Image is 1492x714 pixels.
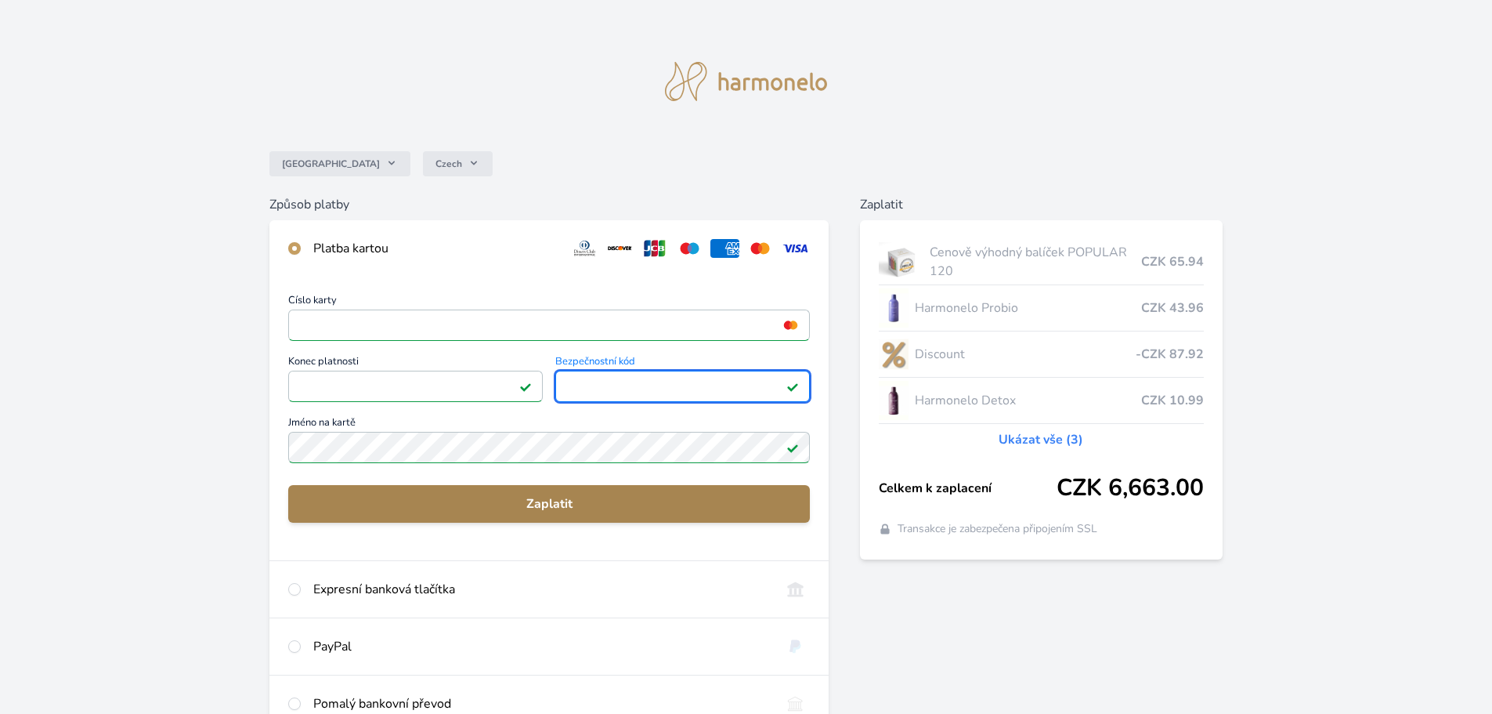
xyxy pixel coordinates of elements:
h6: Zaplatit [860,195,1223,214]
img: Platné pole [519,380,532,393]
div: PayPal [313,637,768,656]
button: [GEOGRAPHIC_DATA] [269,151,410,176]
img: paypal.svg [781,637,810,656]
span: Celkem k zaplacení [879,479,1057,498]
img: maestro.svg [675,239,704,258]
span: Cenově výhodný balíček POPULAR 120 [930,243,1141,281]
span: Czech [435,158,462,170]
button: Czech [423,151,493,176]
img: bankTransfer_IBAN.svg [781,694,810,713]
img: discount-lo.png [879,335,909,374]
img: visa.svg [781,239,810,258]
iframe: Iframe pro bezpečnostní kód [562,375,803,397]
img: CLEAN_PROBIO_se_stinem_x-lo.jpg [879,288,909,328]
span: Harmonelo Probio [915,299,1141,317]
img: onlineBanking_CZ.svg [781,580,810,599]
span: Harmonelo Detox [915,391,1141,410]
img: discover.svg [605,239,634,258]
img: amex.svg [710,239,739,258]
h6: Způsob platby [269,195,829,214]
span: CZK 10.99 [1141,391,1204,410]
div: Pomalý bankovní převod [313,694,768,713]
img: logo.svg [665,62,828,101]
img: mc [780,318,801,332]
img: popular.jpg [879,242,923,281]
iframe: Iframe pro číslo karty [295,314,803,336]
span: Konec platnosti [288,357,543,371]
span: Transakce je zabezpečena připojením SSL [898,521,1097,537]
div: Platba kartou [313,239,558,258]
img: DETOX_se_stinem_x-lo.jpg [879,381,909,420]
img: Platné pole [786,380,799,393]
img: mc.svg [746,239,775,258]
img: diners.svg [570,239,599,258]
span: Jméno na kartě [288,418,810,432]
img: Platné pole [786,441,799,454]
div: Expresní banková tlačítka [313,580,768,599]
span: CZK 65.94 [1141,252,1204,271]
button: Zaplatit [288,485,810,523]
span: Zaplatit [301,495,797,513]
span: CZK 43.96 [1141,299,1204,317]
span: Bezpečnostní kód [555,357,810,371]
input: Jméno na kartěPlatné pole [288,432,810,463]
span: Číslo karty [288,295,810,310]
span: Discount [915,345,1136,364]
span: CZK 6,663.00 [1057,474,1204,502]
img: jcb.svg [641,239,670,258]
iframe: Iframe pro datum vypršení platnosti [295,375,536,397]
a: Ukázat vše (3) [999,430,1083,449]
span: -CZK 87.92 [1136,345,1204,364]
span: [GEOGRAPHIC_DATA] [282,158,380,170]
